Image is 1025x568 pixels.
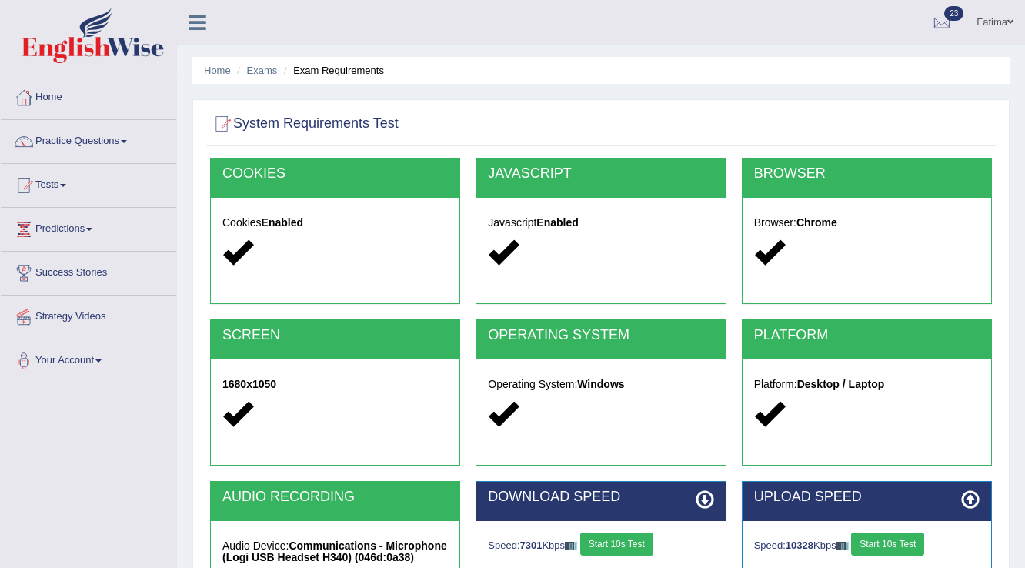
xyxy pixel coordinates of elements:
[262,216,303,229] strong: Enabled
[488,379,713,390] h5: Operating System:
[754,379,980,390] h5: Platform:
[222,489,448,505] h2: AUDIO RECORDING
[222,217,448,229] h5: Cookies
[754,489,980,505] h2: UPLOAD SPEED
[222,540,447,563] strong: Communications - Microphone (Logi USB Headset H340) (046d:0a38)
[851,533,924,556] button: Start 10s Test
[488,533,713,560] div: Speed: Kbps
[565,542,577,550] img: ajax-loader-fb-connection.gif
[210,112,399,135] h2: System Requirements Test
[536,216,578,229] strong: Enabled
[797,378,885,390] strong: Desktop / Laptop
[1,164,176,202] a: Tests
[1,76,176,115] a: Home
[754,328,980,343] h2: PLATFORM
[754,166,980,182] h2: BROWSER
[754,533,980,560] div: Speed: Kbps
[1,339,176,378] a: Your Account
[1,252,176,290] a: Success Stories
[1,296,176,334] a: Strategy Videos
[580,533,653,556] button: Start 10s Test
[786,540,813,551] strong: 10328
[222,378,276,390] strong: 1680x1050
[280,63,384,78] li: Exam Requirements
[488,166,713,182] h2: JAVASCRIPT
[222,328,448,343] h2: SCREEN
[944,6,963,21] span: 23
[754,217,980,229] h5: Browser:
[222,166,448,182] h2: COOKIES
[520,540,543,551] strong: 7301
[204,65,231,76] a: Home
[1,120,176,159] a: Practice Questions
[796,216,837,229] strong: Chrome
[247,65,278,76] a: Exams
[488,489,713,505] h2: DOWNLOAD SPEED
[488,217,713,229] h5: Javascript
[222,540,448,564] h5: Audio Device:
[836,542,849,550] img: ajax-loader-fb-connection.gif
[1,208,176,246] a: Predictions
[488,328,713,343] h2: OPERATING SYSTEM
[577,378,624,390] strong: Windows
